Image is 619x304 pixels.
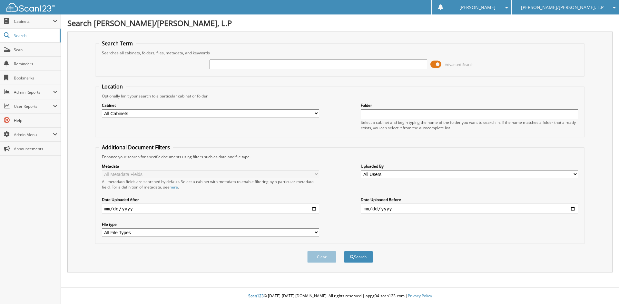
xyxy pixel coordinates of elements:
[14,61,57,67] span: Reminders
[14,33,56,38] span: Search
[14,47,57,52] span: Scan
[102,103,319,108] label: Cabinet
[408,293,432,299] a: Privacy Policy
[361,103,578,108] label: Folder
[14,146,57,152] span: Announcements
[99,154,582,160] div: Enhance your search for specific documents using filters such as date and file type.
[99,83,126,90] legend: Location
[361,204,578,214] input: end
[102,204,319,214] input: start
[99,93,582,99] div: Optionally limit your search to a particular cabinet or folder
[102,179,319,190] div: All metadata fields are searched by default. Select a cabinet with metadata to enable filtering b...
[14,75,57,81] span: Bookmarks
[61,288,619,304] div: © [DATE]-[DATE] [DOMAIN_NAME]. All rights reserved | appg04-scan123-com |
[170,184,178,190] a: here
[14,118,57,123] span: Help
[14,104,53,109] span: User Reports
[102,163,319,169] label: Metadata
[445,62,474,67] span: Advanced Search
[248,293,264,299] span: Scan123
[6,3,55,12] img: scan123-logo-white.svg
[521,5,604,9] span: [PERSON_NAME]/[PERSON_NAME], L.P
[14,89,53,95] span: Admin Reports
[102,222,319,227] label: File type
[361,163,578,169] label: Uploaded By
[344,251,373,263] button: Search
[459,5,496,9] span: [PERSON_NAME]
[307,251,336,263] button: Clear
[361,197,578,202] label: Date Uploaded Before
[99,144,173,151] legend: Additional Document Filters
[14,19,53,24] span: Cabinets
[361,120,578,131] div: Select a cabinet and begin typing the name of the folder you want to search in. If the name match...
[67,18,613,28] h1: Search [PERSON_NAME]/[PERSON_NAME], L.P
[99,50,582,56] div: Searches all cabinets, folders, files, metadata, and keywords
[14,132,53,137] span: Admin Menu
[102,197,319,202] label: Date Uploaded After
[99,40,136,47] legend: Search Term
